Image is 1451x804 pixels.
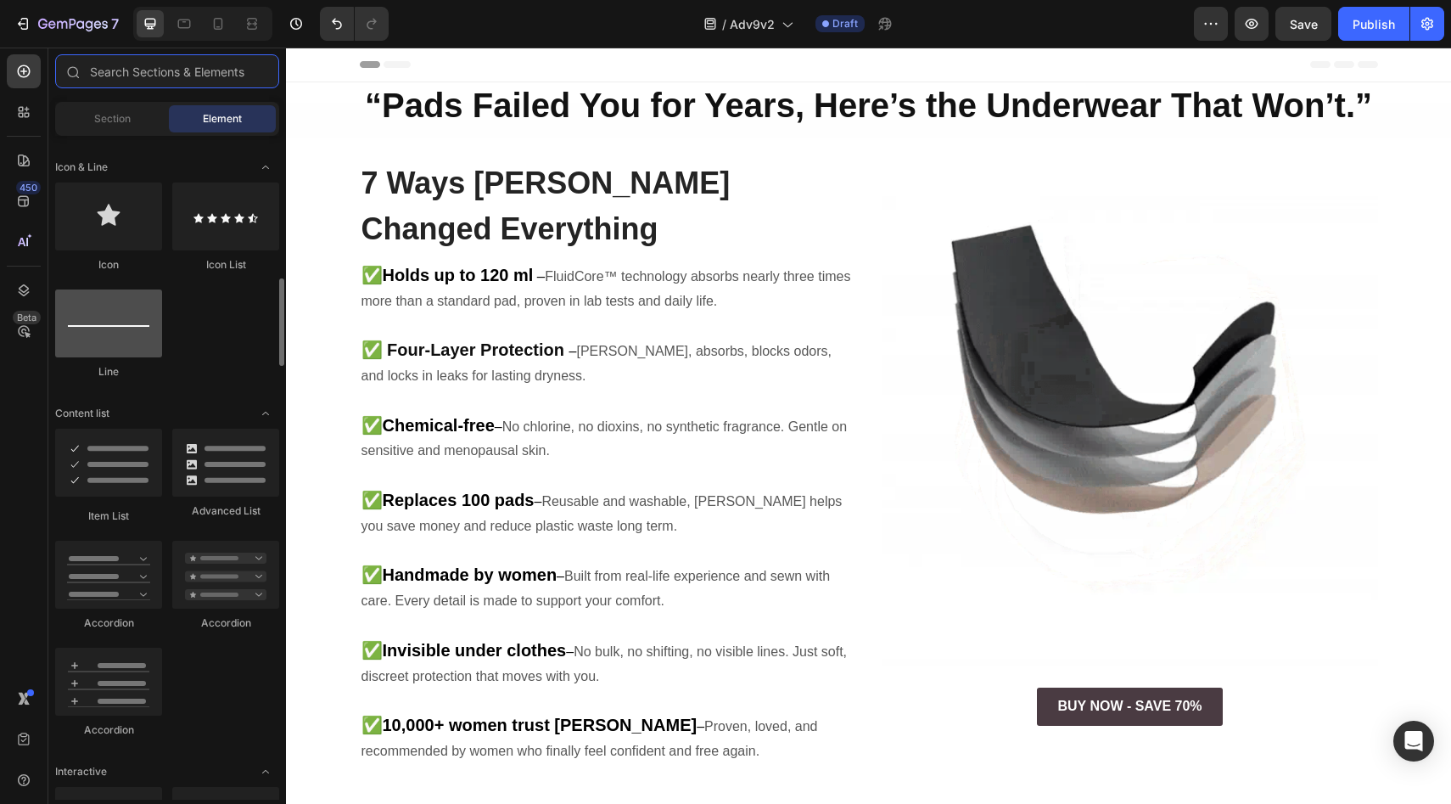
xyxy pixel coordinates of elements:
span: Save [1290,17,1318,31]
p: 7 [111,14,119,34]
span: Interactive [55,764,107,779]
button: Publish [1338,7,1409,41]
span: Icon & Line [55,160,108,175]
div: Icon [55,257,162,273]
iframe: Design area [286,48,1451,804]
span: Element [203,111,242,127]
span: Adv9v2 [730,15,775,33]
div: Publish [1353,15,1395,33]
div: Accordion [55,616,162,631]
span: Toggle open [252,400,279,427]
div: Accordion [172,616,279,631]
button: Save [1275,7,1331,41]
div: Undo/Redo [320,7,389,41]
img: Alt Image [597,122,1092,618]
span: – [411,672,418,686]
div: Line [55,364,162,380]
div: Item List [55,509,162,524]
div: 450 [16,181,41,194]
strong: BUY NOW - SAVE 70% [771,651,916,666]
span: / [722,15,726,33]
div: Icon List [172,257,279,273]
button: 7 [7,7,126,41]
input: Search Sections & Elements [55,54,279,88]
div: Advanced List [172,503,279,519]
a: BUY NOW - SAVE 70% [751,640,936,678]
span: Toggle open [252,154,279,181]
div: Accordion [55,722,162,738]
span: Content list [55,406,109,421]
span: Draft [832,16,858,31]
span: Section [94,111,131,127]
div: Beta [13,311,41,324]
div: Open Intercom Messenger [1393,721,1434,762]
span: Toggle open [252,758,279,785]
